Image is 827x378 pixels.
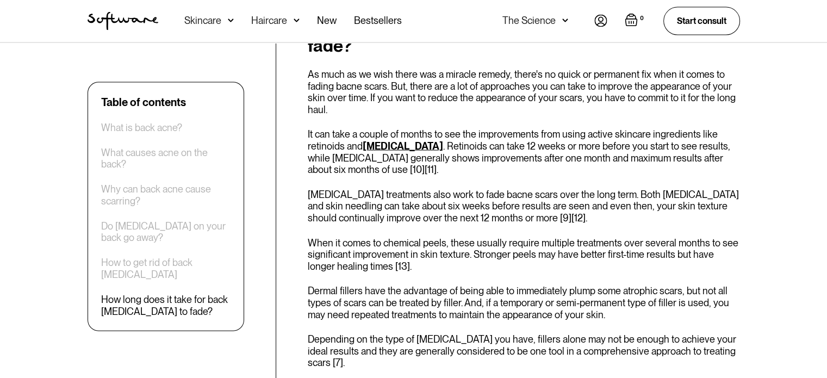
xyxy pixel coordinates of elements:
a: Open empty cart [625,14,646,29]
a: home [88,12,158,30]
img: Software Logo [88,12,158,30]
div: Skincare [184,15,221,26]
img: arrow down [294,15,300,26]
a: Why can back acne cause scarring? [101,183,231,207]
h2: How long does it take for back [MEDICAL_DATA] to fade? [308,16,740,55]
p: Depending on the type of [MEDICAL_DATA] you have, fillers alone may not be enough to achieve your... [308,333,740,369]
a: What is back acne? [101,121,182,133]
p: When it comes to chemical peels, these usually require multiple treatments over several months to... [308,237,740,272]
a: How to get rid of back [MEDICAL_DATA] [101,257,231,280]
div: Haircare [251,15,287,26]
a: Start consult [663,7,740,35]
img: arrow down [228,15,234,26]
p: It can take a couple of months to see the improvements from using active skincare ingredients lik... [308,128,740,175]
a: [MEDICAL_DATA] [363,140,443,152]
a: How long does it take for back [MEDICAL_DATA] to fade? [101,293,231,317]
a: What causes acne on the back? [101,146,231,170]
div: Table of contents [101,95,186,108]
p: As much as we wish there was a miracle remedy, there's no quick or permanent fix when it comes to... [308,69,740,115]
img: arrow down [562,15,568,26]
p: Dermal fillers have the advantage of being able to immediately plump some atrophic scars, but not... [308,285,740,320]
div: The Science [502,15,556,26]
a: Do [MEDICAL_DATA] on your back go away? [101,220,231,243]
p: [MEDICAL_DATA] treatments also work to fade bacne scars over the long term. Both [MEDICAL_DATA] a... [308,189,740,224]
div: 0 [638,14,646,23]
